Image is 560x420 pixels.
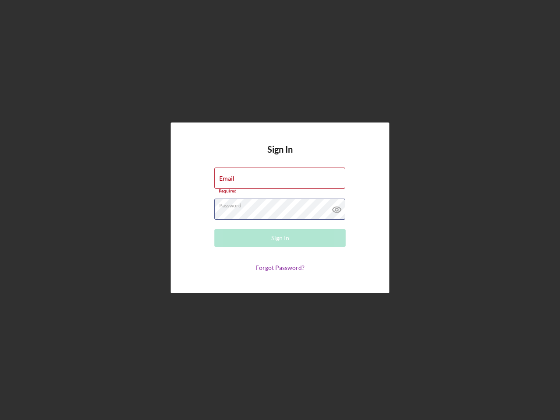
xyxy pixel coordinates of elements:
button: Sign In [214,229,346,247]
div: Sign In [271,229,289,247]
a: Forgot Password? [255,264,304,271]
div: Required [214,189,346,194]
h4: Sign In [267,144,293,168]
label: Email [219,175,234,182]
label: Password [219,199,345,209]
